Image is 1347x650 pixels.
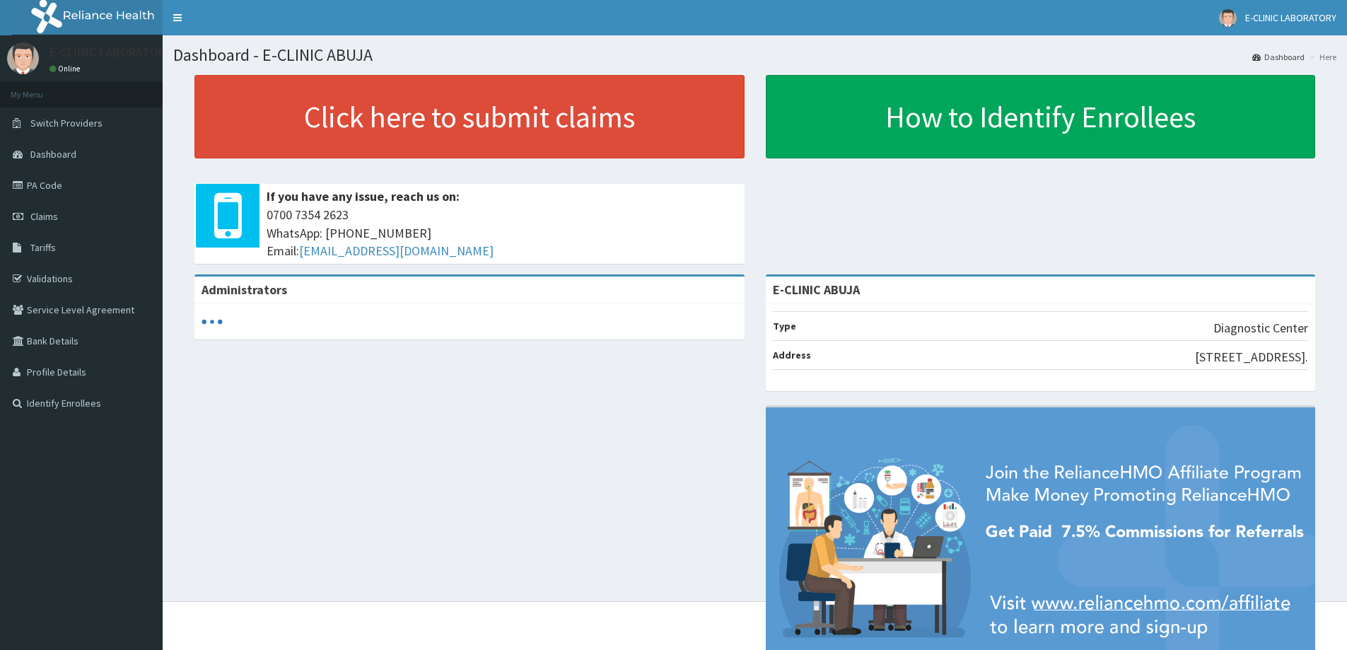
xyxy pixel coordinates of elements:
[299,243,494,259] a: [EMAIL_ADDRESS][DOMAIN_NAME]
[1219,9,1237,27] img: User Image
[30,210,58,223] span: Claims
[773,320,796,332] b: Type
[773,349,811,361] b: Address
[1213,319,1308,337] p: Diagnostic Center
[30,241,56,254] span: Tariffs
[30,148,76,161] span: Dashboard
[267,206,737,260] span: 0700 7354 2623 WhatsApp: [PHONE_NUMBER] Email:
[49,46,172,59] p: E-CLINIC LABORATORY
[1195,348,1308,366] p: [STREET_ADDRESS].
[30,117,103,129] span: Switch Providers
[7,42,39,74] img: User Image
[1306,51,1336,63] li: Here
[267,188,460,204] b: If you have any issue, reach us on:
[49,64,83,74] a: Online
[173,46,1336,64] h1: Dashboard - E-CLINIC ABUJA
[766,75,1316,158] a: How to Identify Enrollees
[202,282,287,298] b: Administrators
[1252,51,1305,63] a: Dashboard
[202,311,223,332] svg: audio-loading
[773,282,860,298] strong: E-CLINIC ABUJA
[194,75,745,158] a: Click here to submit claims
[1245,11,1336,24] span: E-CLINIC LABORATORY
